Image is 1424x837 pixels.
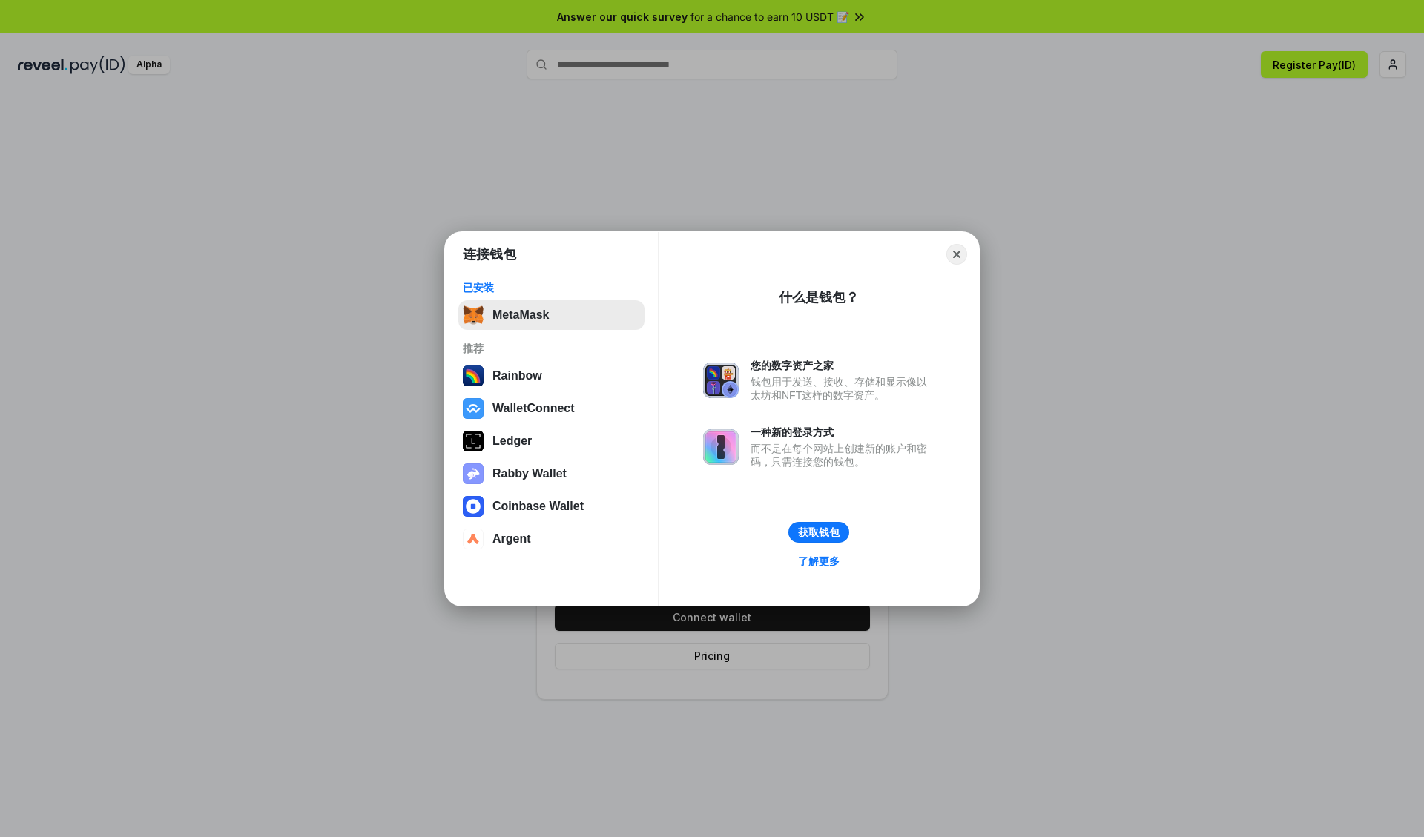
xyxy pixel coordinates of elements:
[492,467,567,480] div: Rabby Wallet
[946,244,967,265] button: Close
[703,363,739,398] img: svg+xml,%3Csvg%20xmlns%3D%22http%3A%2F%2Fwww.w3.org%2F2000%2Fsvg%22%20fill%3D%22none%22%20viewBox...
[458,426,645,456] button: Ledger
[463,398,484,419] img: svg+xml,%3Csvg%20width%3D%2228%22%20height%3D%2228%22%20viewBox%3D%220%200%2028%2028%22%20fill%3D...
[789,552,848,571] a: 了解更多
[779,288,859,306] div: 什么是钱包？
[463,281,640,294] div: 已安装
[458,361,645,391] button: Rainbow
[463,529,484,549] img: svg+xml,%3Csvg%20width%3D%2228%22%20height%3D%2228%22%20viewBox%3D%220%200%2028%2028%22%20fill%3D...
[751,359,934,372] div: 您的数字资产之家
[751,426,934,439] div: 一种新的登录方式
[458,492,645,521] button: Coinbase Wallet
[492,402,575,415] div: WalletConnect
[463,342,640,355] div: 推荐
[788,522,849,543] button: 获取钱包
[458,300,645,330] button: MetaMask
[492,369,542,383] div: Rainbow
[751,375,934,402] div: 钱包用于发送、接收、存储和显示像以太坊和NFT这样的数字资产。
[458,459,645,489] button: Rabby Wallet
[798,555,840,568] div: 了解更多
[751,442,934,469] div: 而不是在每个网站上创建新的账户和密码，只需连接您的钱包。
[463,365,484,386] img: svg+xml,%3Csvg%20width%3D%22120%22%20height%3D%22120%22%20viewBox%3D%220%200%20120%20120%22%20fil...
[458,394,645,423] button: WalletConnect
[463,463,484,484] img: svg+xml,%3Csvg%20xmlns%3D%22http%3A%2F%2Fwww.w3.org%2F2000%2Fsvg%22%20fill%3D%22none%22%20viewBox...
[463,245,516,263] h1: 连接钱包
[492,308,549,322] div: MetaMask
[463,496,484,517] img: svg+xml,%3Csvg%20width%3D%2228%22%20height%3D%2228%22%20viewBox%3D%220%200%2028%2028%22%20fill%3D...
[458,524,645,554] button: Argent
[492,532,531,546] div: Argent
[492,500,584,513] div: Coinbase Wallet
[798,526,840,539] div: 获取钱包
[492,434,532,448] div: Ledger
[463,305,484,325] img: svg+xml,%3Csvg%20fill%3D%22none%22%20height%3D%2233%22%20viewBox%3D%220%200%2035%2033%22%20width%...
[463,431,484,451] img: svg+xml,%3Csvg%20xmlns%3D%22http%3A%2F%2Fwww.w3.org%2F2000%2Fsvg%22%20width%3D%2228%22%20height%3...
[703,429,739,465] img: svg+xml,%3Csvg%20xmlns%3D%22http%3A%2F%2Fwww.w3.org%2F2000%2Fsvg%22%20fill%3D%22none%22%20viewBox...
